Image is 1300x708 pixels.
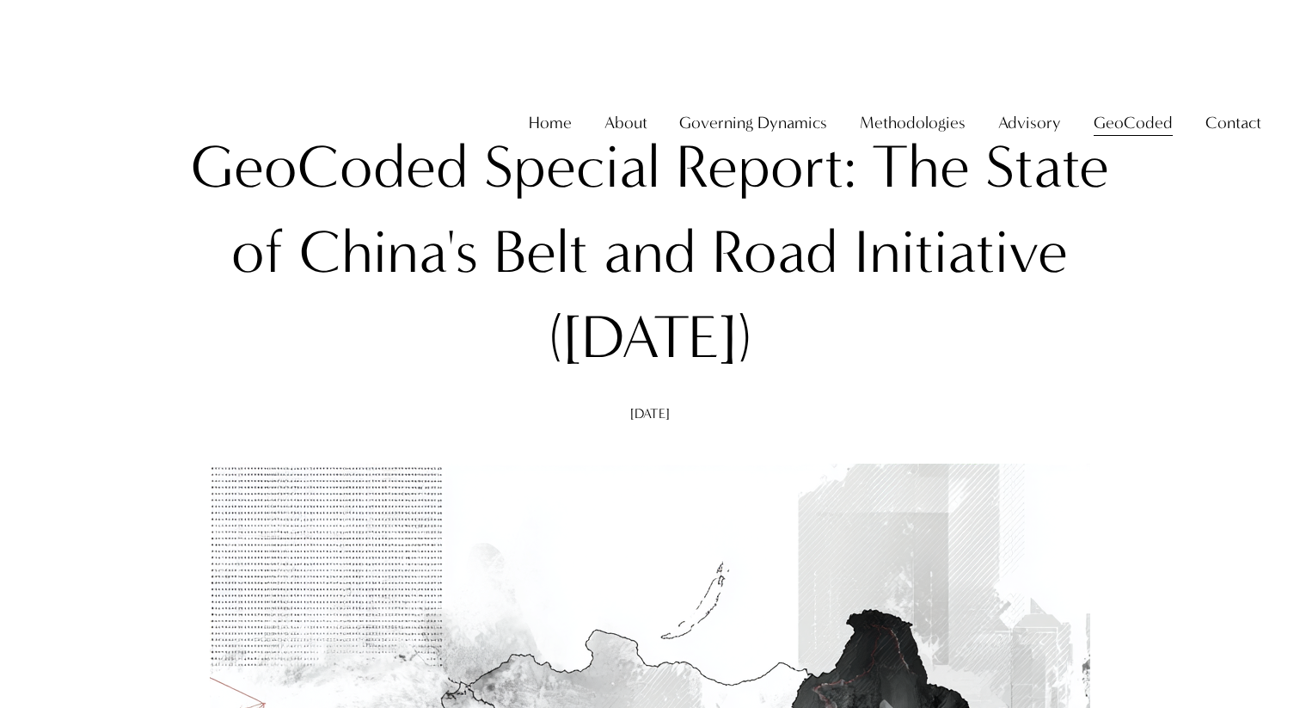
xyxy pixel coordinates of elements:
span: Governing Dynamics [679,108,827,138]
a: folder dropdown [679,106,827,139]
a: Home [529,106,572,139]
span: Contact [1205,108,1261,138]
a: folder dropdown [1094,106,1173,139]
a: folder dropdown [604,106,647,139]
span: GeoCoded [1094,108,1173,138]
a: folder dropdown [1205,106,1261,139]
span: About [604,108,647,138]
a: folder dropdown [998,106,1061,139]
span: [DATE] [630,405,671,422]
img: Christopher Sanchez &amp; Co. [39,43,197,201]
span: Methodologies [860,108,966,138]
h1: GeoCoded Special Report: The State of China's Belt and Road Initiative ([DATE]) [168,125,1133,379]
span: Advisory [998,108,1061,138]
a: folder dropdown [860,106,966,139]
